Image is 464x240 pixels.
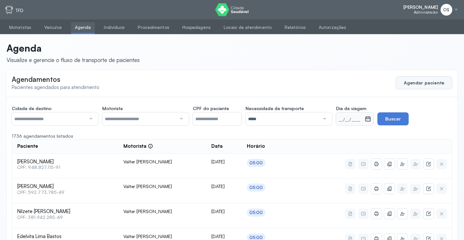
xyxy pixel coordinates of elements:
[211,208,236,214] div: [DATE]
[17,234,113,240] span: Edelvita Lima Bastos
[7,57,140,63] div: Visualize e gerencie o fluxo de transporte de pacientes
[16,8,23,13] p: TFD
[211,183,236,189] div: [DATE]
[123,143,153,149] div: Motorista
[17,165,113,170] span: CPF: 948.827.115-91
[403,5,438,10] span: [PERSON_NAME]
[7,42,140,54] p: Agenda
[17,159,113,165] span: [PERSON_NAME]
[249,210,263,215] div: 05:00
[12,106,51,111] span: Cidade de destino
[211,234,236,239] div: [DATE]
[443,7,449,13] span: OS
[12,133,452,139] div: 1736 agendamentos listados
[5,22,35,33] a: Motoristas
[220,22,275,33] a: Locais de atendimento
[414,10,438,15] span: Administrador
[315,22,350,33] a: Autorizações
[123,183,201,189] div: Valter [PERSON_NAME]
[123,234,201,239] div: Valter [PERSON_NAME]
[102,106,123,111] span: Motorista
[17,215,113,220] span: CPF: 381.942.285-49
[193,106,229,111] span: CPF do paciente
[12,75,60,83] span: Agendamentos
[281,22,310,33] a: Relatórios
[215,3,249,16] img: logo do Cidade Saudável
[249,185,263,190] div: 05:00
[134,22,173,33] a: Procedimentos
[336,106,366,111] span: Dia da viagem
[339,117,362,123] small: __/__/____
[5,6,13,14] img: tfd.svg
[247,143,265,149] span: Horário
[17,143,38,149] span: Paciente
[377,112,409,125] button: Buscar
[123,159,201,165] div: Valter [PERSON_NAME]
[12,84,99,90] span: Pacientes agendados para atendimento
[100,22,129,33] a: Indivíduos
[17,183,113,190] span: [PERSON_NAME]
[396,76,452,89] button: Agendar paciente
[246,106,304,111] span: Necessidade de transporte
[249,160,263,166] div: 05:00
[17,190,113,195] span: CPF: 592.773.785-49
[211,143,223,149] span: Data
[123,208,201,214] div: Valter [PERSON_NAME]
[17,208,113,215] span: Nilzete [PERSON_NAME]
[178,22,215,33] a: Hospedagens
[71,22,95,33] a: Agenda
[40,22,66,33] a: Veículos
[211,159,236,165] div: [DATE]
